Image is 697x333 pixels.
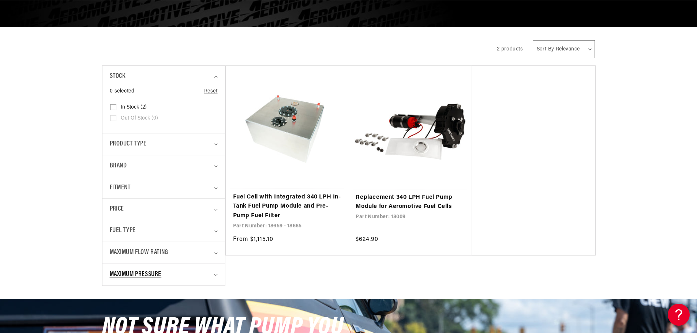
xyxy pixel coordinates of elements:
[110,183,131,193] span: Fitment
[121,115,158,122] span: Out of stock (0)
[497,46,523,52] span: 2 products
[110,204,124,214] span: Price
[110,71,125,82] span: Stock
[110,226,136,236] span: Fuel Type
[110,66,218,87] summary: Stock (0 selected)
[110,199,218,220] summary: Price
[110,161,127,171] span: Brand
[110,220,218,242] summary: Fuel Type (0 selected)
[110,264,218,285] summary: Maximum Pressure (0 selected)
[110,133,218,155] summary: Product type (0 selected)
[110,155,218,177] summary: Brand (0 selected)
[121,104,147,111] span: In stock (2)
[110,87,135,95] span: 0 selected
[356,193,464,212] a: Replacement 340 LPH Fuel Pump Module for Aeromotive Fuel Cells
[110,139,147,150] span: Product type
[110,247,168,258] span: Maximum Flow Rating
[110,242,218,264] summary: Maximum Flow Rating (0 selected)
[204,87,218,95] a: Reset
[110,269,162,280] span: Maximum Pressure
[110,177,218,199] summary: Fitment (0 selected)
[233,193,341,221] a: Fuel Cell with Integrated 340 LPH In-Tank Fuel Pump Module and Pre-Pump Fuel Filter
